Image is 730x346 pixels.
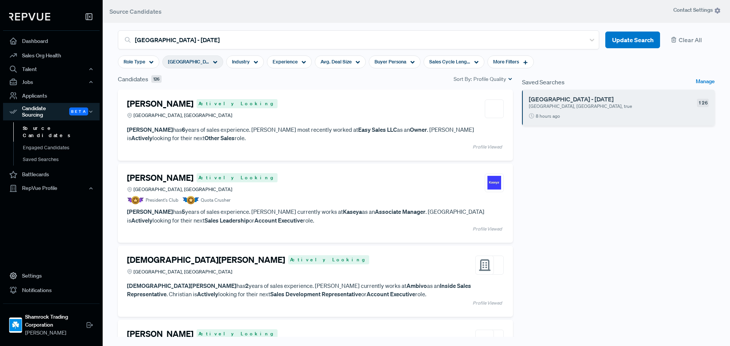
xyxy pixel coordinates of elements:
[245,282,249,289] strong: 2
[487,102,501,116] img: Angi
[205,216,249,224] strong: Sales Leadership
[127,282,236,289] strong: [DEMOGRAPHIC_DATA][PERSON_NAME]
[3,34,100,48] a: Dashboard
[197,290,218,298] strong: Actively
[3,303,100,340] a: Shamrock Trading CorporationShamrock Trading Corporation[PERSON_NAME]
[197,173,278,182] span: Actively Looking
[3,269,100,283] a: Settings
[133,186,232,193] span: [GEOGRAPHIC_DATA], [GEOGRAPHIC_DATA]
[151,75,162,83] span: 126
[127,173,194,183] h4: [PERSON_NAME]
[133,268,232,275] span: [GEOGRAPHIC_DATA], [GEOGRAPHIC_DATA]
[13,153,110,166] a: Saved Searches
[3,182,100,195] button: RepVue Profile
[3,76,100,88] button: Jobs
[13,122,110,142] a: Source Candidates
[454,75,513,83] div: Sort By:
[127,125,504,142] p: has years of sales experience. [PERSON_NAME] most recently worked at as an . [PERSON_NAME] is loo...
[146,197,178,204] span: President's Club
[127,299,504,308] article: Profile Viewed
[232,58,250,65] span: Industry
[529,96,684,103] h6: [GEOGRAPHIC_DATA] - [DATE]
[3,103,100,120] button: Candidate Sourcing Beta
[127,281,504,299] p: has years of sales experience. [PERSON_NAME] currently works at as an . Christian is looking for ...
[205,134,235,142] strong: Other Sales
[343,208,362,215] strong: Kaseya
[536,113,560,120] span: 8 hours ago
[375,58,406,65] span: Buyer Persona
[375,208,425,215] strong: Associate Manager
[127,142,504,152] article: Profile Viewed
[529,103,669,110] p: [GEOGRAPHIC_DATA], [GEOGRAPHIC_DATA], true
[127,208,173,215] strong: [PERSON_NAME]
[197,99,278,108] span: Actively Looking
[197,329,278,338] span: Actively Looking
[127,196,144,204] img: President Badge
[201,197,230,204] span: Quota Crusher
[69,107,88,115] span: Beta
[487,332,501,346] img: OneTrust
[478,332,492,346] img: Mitratech
[131,134,152,142] strong: Actively
[182,208,185,215] strong: 5
[3,63,100,76] button: Talent
[131,216,152,224] strong: Actively
[127,255,285,265] h4: [DEMOGRAPHIC_DATA][PERSON_NAME]
[406,282,427,289] strong: Ambivo
[288,255,369,264] span: Actively Looking
[127,99,194,109] h4: [PERSON_NAME]
[605,32,660,49] button: Update Search
[127,126,173,133] strong: [PERSON_NAME]
[410,126,427,133] strong: Owner
[25,313,86,329] strong: Shamrock Trading Corporation
[182,126,185,133] strong: 6
[273,58,298,65] span: Experience
[127,207,504,224] p: has years of sales experience. [PERSON_NAME] currently works at as an . [GEOGRAPHIC_DATA] is look...
[13,142,110,154] a: Engaged Candidates
[522,77,565,87] span: Saved Searches
[358,126,397,133] strong: Easy Sales LLC
[3,283,100,297] a: Notifications
[133,112,232,119] span: [GEOGRAPHIC_DATA], [GEOGRAPHIC_DATA]
[493,58,519,65] span: More Filters
[127,329,194,339] h4: [PERSON_NAME]
[109,8,162,15] span: Source Candidates
[3,167,100,182] a: Battlecards
[696,77,715,87] a: Manage
[124,58,145,65] span: Role Type
[666,32,715,49] button: Clear All
[673,6,721,14] span: Contact Settings
[487,258,501,272] img: Keller Williams Realty
[270,290,361,298] strong: Sales Development Representative
[429,58,470,65] span: Sales Cycle Length
[3,48,100,63] a: Sales Org Health
[168,58,209,65] span: [GEOGRAPHIC_DATA], [GEOGRAPHIC_DATA]
[10,319,22,331] img: Shamrock Trading Corporation
[367,290,415,298] strong: Account Executive
[487,176,501,190] img: Kaseya
[3,88,100,103] a: Applicants
[321,58,352,65] span: Avg. Deal Size
[473,75,506,83] span: Profile Quality
[3,103,100,120] div: Candidate Sourcing
[25,329,86,337] span: [PERSON_NAME]
[254,216,303,224] strong: Account Executive
[182,196,199,204] img: Quota Badge
[127,224,504,234] article: Profile Viewed
[9,13,50,21] img: RepVue
[118,74,148,84] span: Candidates
[697,99,709,107] span: 126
